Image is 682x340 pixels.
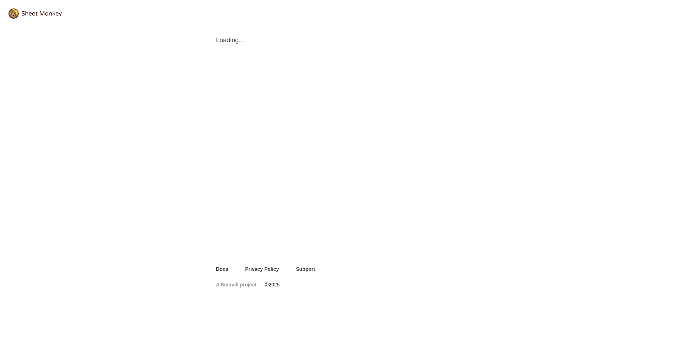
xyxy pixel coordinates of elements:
a: Docs [216,265,228,273]
img: logo@2x.png [9,9,62,19]
a: Privacy Policy [245,265,279,273]
span: Loading... [216,36,466,44]
a: A Smmall project [216,281,256,288]
a: Support [296,265,315,273]
span: © 2025 [265,281,280,288]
